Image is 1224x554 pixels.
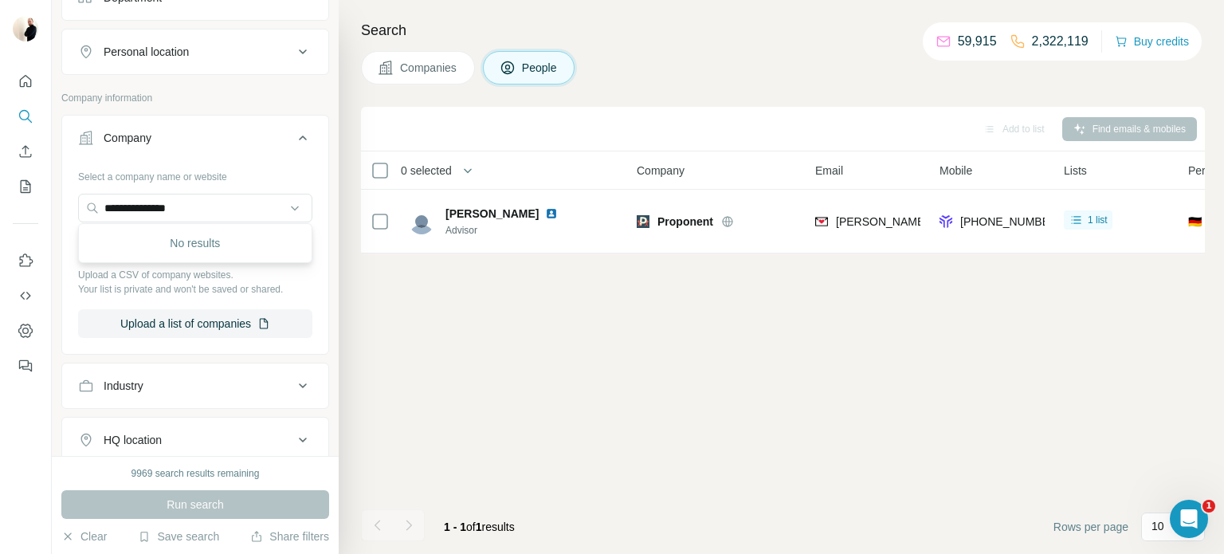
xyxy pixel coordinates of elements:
[13,352,38,380] button: Feedback
[104,44,189,60] div: Personal location
[444,521,466,533] span: 1 - 1
[62,33,328,71] button: Personal location
[82,227,308,259] div: No results
[960,215,1061,228] span: [PHONE_NUMBER]
[1202,500,1215,513] span: 1
[1088,213,1108,227] span: 1 list
[466,521,476,533] span: of
[1115,30,1189,53] button: Buy credits
[401,163,452,179] span: 0 selected
[940,163,972,179] span: Mobile
[940,214,952,230] img: provider forager logo
[13,246,38,275] button: Use Surfe on LinkedIn
[104,130,151,146] div: Company
[1053,519,1128,535] span: Rows per page
[61,91,329,105] p: Company information
[13,281,38,310] button: Use Surfe API
[62,367,328,405] button: Industry
[637,163,685,179] span: Company
[545,207,558,220] img: LinkedIn logo
[444,521,515,533] span: results
[958,32,997,51] p: 59,915
[131,466,260,481] div: 9969 search results remaining
[61,528,107,544] button: Clear
[78,163,312,184] div: Select a company name or website
[409,209,434,234] img: Avatar
[13,172,38,201] button: My lists
[815,214,828,230] img: provider findymail logo
[13,137,38,166] button: Enrich CSV
[637,215,649,228] img: Logo of Proponent
[445,223,564,238] span: Advisor
[78,282,312,297] p: Your list is private and won't be saved or shared.
[522,60,559,76] span: People
[1170,500,1208,538] iframe: Intercom live chat
[815,163,843,179] span: Email
[476,521,482,533] span: 1
[104,432,162,448] div: HQ location
[400,60,458,76] span: Companies
[1151,518,1164,534] p: 10
[78,268,312,282] p: Upload a CSV of company websites.
[13,316,38,345] button: Dashboard
[445,206,539,222] span: [PERSON_NAME]
[1188,214,1202,230] span: 🇩🇪
[1064,163,1087,179] span: Lists
[13,16,38,41] img: Avatar
[250,528,329,544] button: Share filters
[13,102,38,131] button: Search
[104,378,143,394] div: Industry
[62,119,328,163] button: Company
[13,67,38,96] button: Quick start
[138,528,219,544] button: Save search
[78,309,312,338] button: Upload a list of companies
[62,421,328,459] button: HQ location
[1032,32,1089,51] p: 2,322,119
[657,214,713,230] span: Proponent
[361,19,1205,41] h4: Search
[836,215,1116,228] span: [PERSON_NAME][EMAIL_ADDRESS][DOMAIN_NAME]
